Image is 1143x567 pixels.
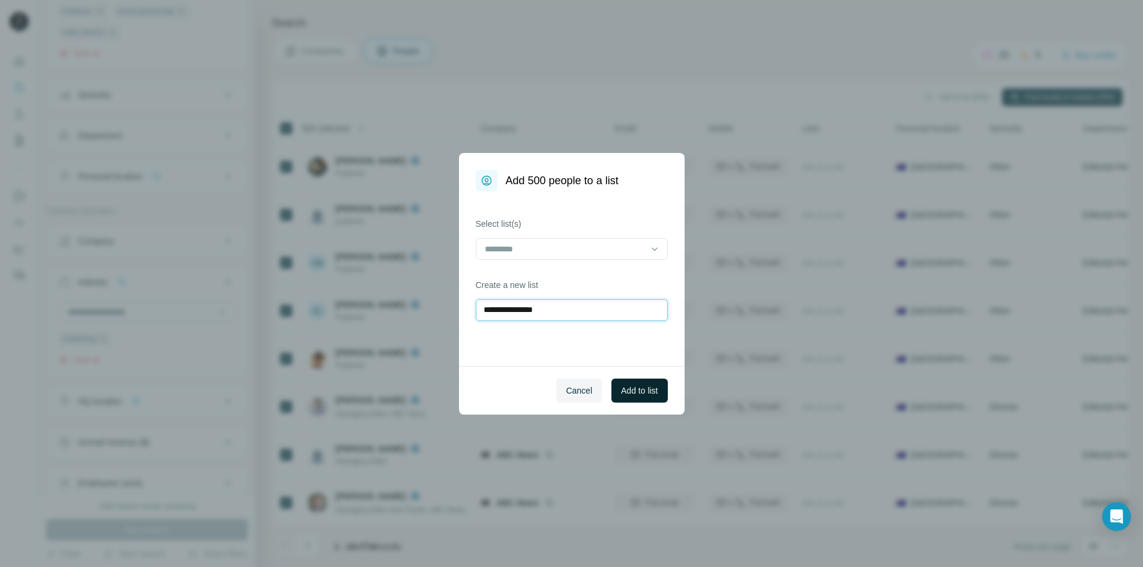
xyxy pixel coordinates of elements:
[556,379,602,403] button: Cancel
[476,279,668,291] label: Create a new list
[1102,502,1131,531] div: Open Intercom Messenger
[476,218,668,230] label: Select list(s)
[611,379,667,403] button: Add to list
[621,385,658,397] span: Add to list
[506,172,619,189] h1: Add 500 people to a list
[566,385,592,397] span: Cancel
